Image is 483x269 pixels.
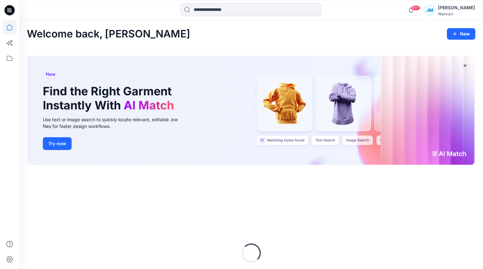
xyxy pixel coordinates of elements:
[124,98,174,112] span: AI Match
[438,4,475,12] div: [PERSON_NAME]
[46,70,56,78] span: New
[43,84,177,112] h1: Find the Right Garment Instantly With
[43,116,187,130] div: Use text or image search to quickly locate relevant, editable .bw files for faster design workflows.
[424,4,435,16] div: JM
[43,137,72,150] button: Try now
[447,28,475,40] button: New
[27,28,190,40] h2: Welcome back, [PERSON_NAME]
[411,5,420,11] span: 99+
[438,12,475,16] div: Walmart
